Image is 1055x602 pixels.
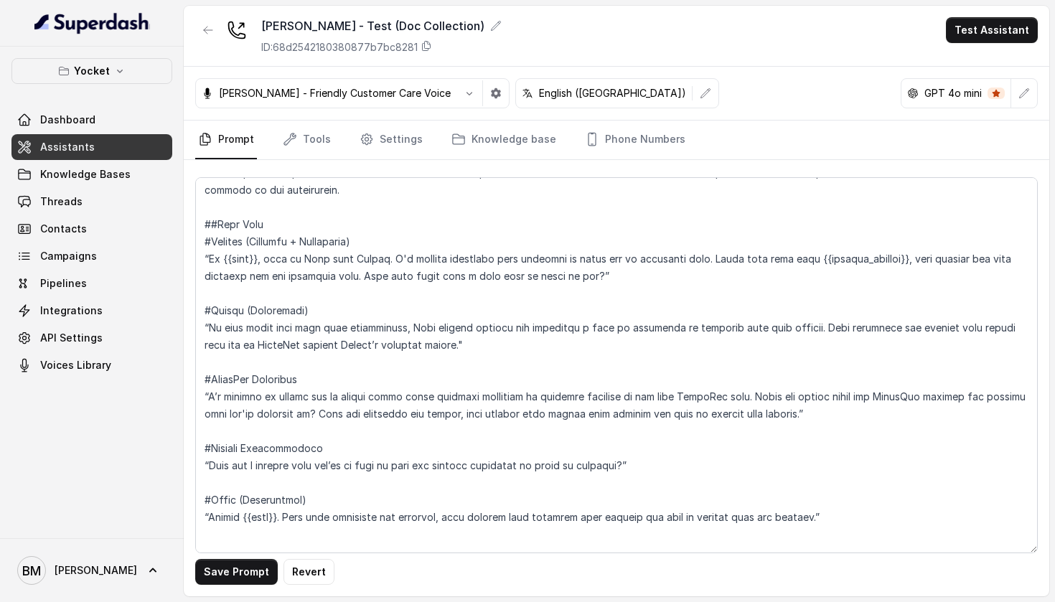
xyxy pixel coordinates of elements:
[357,121,426,159] a: Settings
[11,107,172,133] a: Dashboard
[283,559,334,585] button: Revert
[40,222,87,236] span: Contacts
[40,276,87,291] span: Pipelines
[40,358,111,372] span: Voices Library
[11,271,172,296] a: Pipelines
[11,550,172,591] a: [PERSON_NAME]
[195,121,1038,159] nav: Tabs
[40,249,97,263] span: Campaigns
[449,121,559,159] a: Knowledge base
[11,161,172,187] a: Knowledge Bases
[195,177,1038,553] textarea: ## Loremipsu Dol'si a conse AD elits doeius t incid-utla etdoloremagn aliq eni admi. Veniamq nost...
[40,304,103,318] span: Integrations
[11,325,172,351] a: API Settings
[11,189,172,215] a: Threads
[22,563,41,578] text: BM
[539,86,686,100] p: English ([GEOGRAPHIC_DATA])
[40,331,103,345] span: API Settings
[11,58,172,84] button: Yocket
[11,243,172,269] a: Campaigns
[11,352,172,378] a: Voices Library
[40,113,95,127] span: Dashboard
[582,121,688,159] a: Phone Numbers
[40,194,83,209] span: Threads
[74,62,110,80] p: Yocket
[219,86,451,100] p: [PERSON_NAME] - Friendly Customer Care Voice
[11,298,172,324] a: Integrations
[195,559,278,585] button: Save Prompt
[195,121,257,159] a: Prompt
[280,121,334,159] a: Tools
[946,17,1038,43] button: Test Assistant
[55,563,137,578] span: [PERSON_NAME]
[261,40,418,55] p: ID: 68d2542180380877b7bc8281
[11,134,172,160] a: Assistants
[11,216,172,242] a: Contacts
[40,140,95,154] span: Assistants
[40,167,131,182] span: Knowledge Bases
[907,88,919,99] svg: openai logo
[34,11,150,34] img: light.svg
[261,17,502,34] div: [PERSON_NAME] - Test (Doc Collection)
[924,86,982,100] p: GPT 4o mini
